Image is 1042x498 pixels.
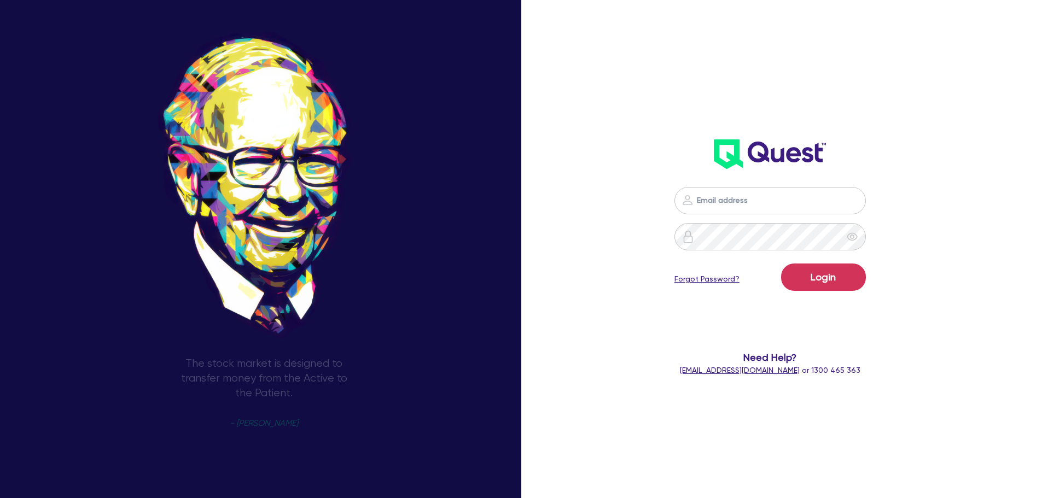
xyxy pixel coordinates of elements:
span: - [PERSON_NAME] [230,419,298,427]
img: icon-password [682,230,695,243]
span: Need Help? [631,350,910,365]
input: Email address [674,187,866,214]
a: [EMAIL_ADDRESS][DOMAIN_NAME] [680,366,800,374]
img: icon-password [681,194,694,207]
button: Login [781,263,866,291]
img: wH2k97JdezQIQAAAABJRU5ErkJggg== [714,139,826,169]
a: Forgot Password? [674,273,740,285]
span: or 1300 465 363 [680,366,860,374]
span: eye [847,231,858,242]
